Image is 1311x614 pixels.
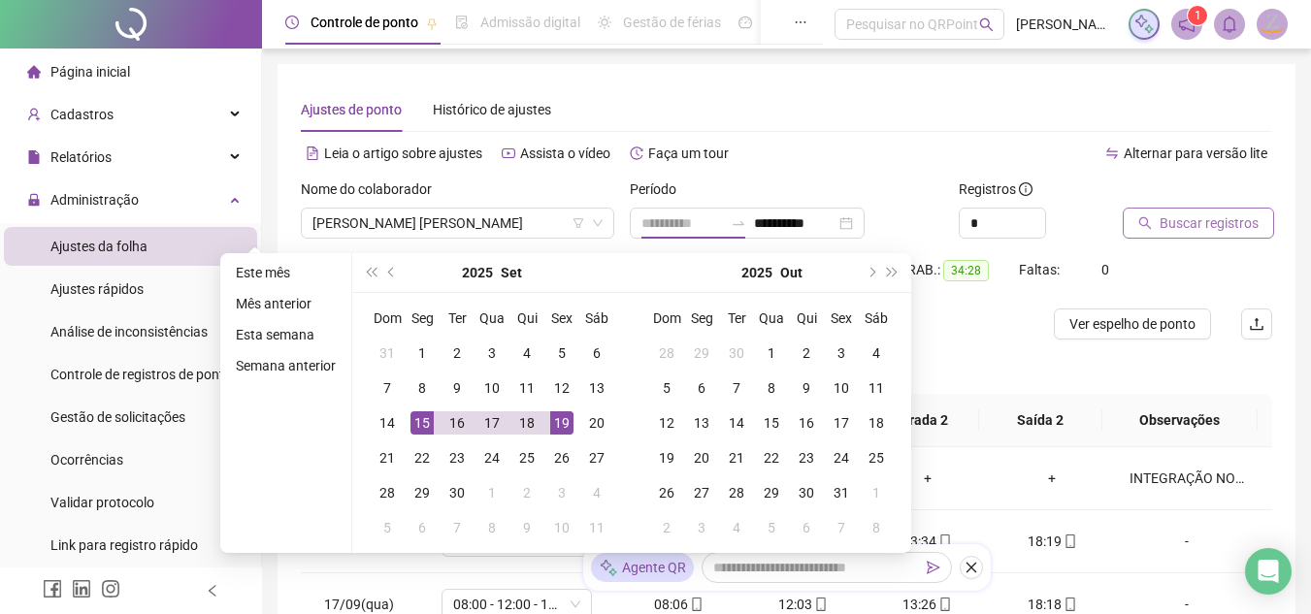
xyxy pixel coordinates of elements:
[440,510,475,545] td: 2025-10-07
[649,405,684,440] td: 2025-10-12
[27,150,41,164] span: file
[780,253,803,292] button: month panel
[789,336,824,371] td: 2025-10-02
[405,510,440,545] td: 2025-10-06
[1019,262,1063,277] span: Faltas:
[1069,313,1196,335] span: Ver espelho de ponto
[445,446,469,469] div: 23
[865,341,888,365] div: 4
[426,17,438,29] span: pushpin
[655,411,678,435] div: 12
[585,341,608,365] div: 6
[824,510,859,545] td: 2025-11-07
[27,108,41,121] span: user-add
[480,411,504,435] div: 17
[965,561,978,574] span: close
[27,65,41,79] span: home
[859,475,894,510] td: 2025-11-01
[1019,182,1032,196] span: info-circle
[306,146,319,160] span: file-text
[405,440,440,475] td: 2025-09-22
[376,481,399,504] div: 28
[789,405,824,440] td: 2025-10-16
[585,411,608,435] div: 20
[405,371,440,405] td: 2025-09-08
[754,371,789,405] td: 2025-10-08
[830,446,853,469] div: 24
[579,475,614,510] td: 2025-10-04
[228,292,344,315] li: Mês anterior
[598,16,611,29] span: sun
[859,336,894,371] td: 2025-10-04
[1130,468,1244,489] div: INTEGRAÇÃO NOVO COLABORADOR
[1160,212,1259,234] span: Buscar registros
[324,145,482,161] span: Leia o artigo sobre ajustes
[719,371,754,405] td: 2025-10-07
[719,336,754,371] td: 2025-09-30
[684,475,719,510] td: 2025-10-27
[795,341,818,365] div: 2
[1101,262,1109,277] span: 0
[649,440,684,475] td: 2025-10-19
[754,405,789,440] td: 2025-10-15
[795,411,818,435] div: 16
[719,510,754,545] td: 2025-11-04
[370,475,405,510] td: 2025-09-28
[1054,308,1211,339] button: Ver espelho de ponto
[731,215,746,231] span: swap-right
[370,371,405,405] td: 2025-09-07
[50,495,154,510] span: Validar protocolo
[623,15,721,30] span: Gestão de férias
[550,516,574,539] div: 10
[789,440,824,475] td: 2025-10-23
[789,510,824,545] td: 2025-11-06
[370,440,405,475] td: 2025-09-21
[509,475,544,510] td: 2025-10-02
[688,598,704,611] span: mobile
[445,376,469,400] div: 9
[690,341,713,365] div: 29
[301,178,444,200] label: Nome do colaborador
[480,481,504,504] div: 1
[509,336,544,371] td: 2025-09-04
[859,405,894,440] td: 2025-10-18
[725,481,748,504] div: 28
[376,446,399,469] div: 21
[859,440,894,475] td: 2025-10-25
[795,376,818,400] div: 9
[410,376,434,400] div: 8
[795,446,818,469] div: 23
[475,475,509,510] td: 2025-10-01
[544,510,579,545] td: 2025-10-10
[824,371,859,405] td: 2025-10-10
[959,178,1032,200] span: Registros
[725,341,748,365] div: 30
[754,440,789,475] td: 2025-10-22
[1123,208,1274,239] button: Buscar registros
[43,579,62,598] span: facebook
[789,475,824,510] td: 2025-10-30
[684,371,719,405] td: 2025-10-06
[440,475,475,510] td: 2025-09-30
[725,516,748,539] div: 4
[1195,9,1201,22] span: 1
[1249,316,1264,332] span: upload
[859,371,894,405] td: 2025-10-11
[684,510,719,545] td: 2025-11-03
[360,253,381,292] button: super-prev-year
[311,15,418,30] span: Controle de ponto
[228,354,344,377] li: Semana anterior
[410,411,434,435] div: 15
[440,440,475,475] td: 2025-09-23
[228,323,344,346] li: Esta semana
[405,475,440,510] td: 2025-09-29
[655,516,678,539] div: 2
[789,301,824,336] th: Qui
[50,64,130,80] span: Página inicial
[690,446,713,469] div: 20
[475,301,509,336] th: Qua
[719,475,754,510] td: 2025-10-28
[475,371,509,405] td: 2025-09-10
[649,371,684,405] td: 2025-10-05
[312,209,603,238] span: LETICIA GABRIELA SILVA RONDON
